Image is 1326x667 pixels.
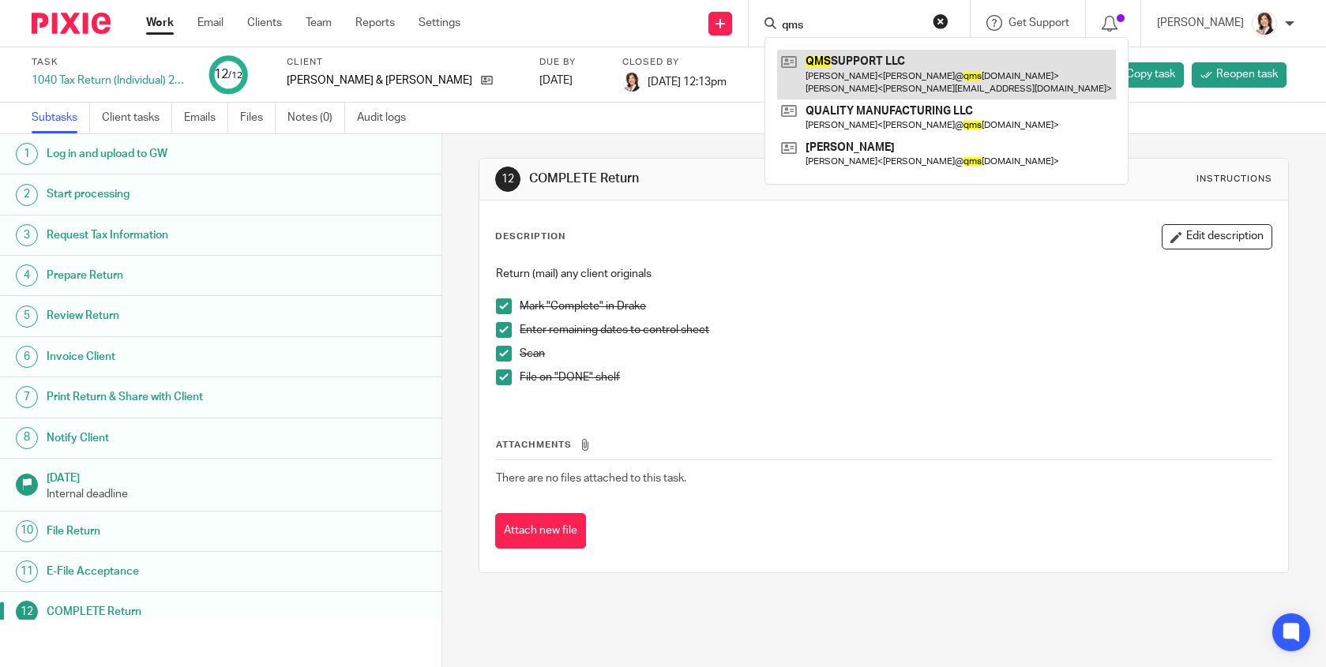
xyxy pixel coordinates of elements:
h1: Prepare Return [47,264,299,287]
p: Scan [520,346,1272,362]
img: BW%20Website%203%20-%20square.jpg [622,73,641,92]
span: There are no files attached to this task. [496,473,686,484]
span: Copy task [1126,66,1175,82]
a: Audit logs [357,103,418,133]
p: [PERSON_NAME] & [PERSON_NAME] (dec) [287,73,473,88]
div: 6 [16,346,38,368]
p: Internal deadline [47,486,426,502]
div: 1040 Tax Return (Individual) 2024 [32,73,190,88]
p: [PERSON_NAME] [1157,15,1244,31]
label: Closed by [622,56,727,69]
div: Instructions [1196,173,1272,185]
h1: Request Tax Information [47,223,299,247]
div: 1 [16,143,38,165]
p: Return (mail) any client originals [496,266,1272,282]
p: Enter remaining dates to control sheet [520,322,1272,338]
a: Email [197,15,224,31]
a: Emails [184,103,228,133]
div: 10 [16,520,38,542]
div: 12 [16,601,38,623]
h1: Notify Client [47,426,299,450]
div: 2 [16,184,38,206]
div: 8 [16,427,38,449]
h1: COMPLETE Return [47,600,299,624]
h1: Log in and upload to GW [47,142,299,166]
div: 4 [16,264,38,287]
a: Copy task [1102,62,1184,88]
small: /12 [228,71,242,80]
h1: E-File Acceptance [47,560,299,583]
button: Clear [933,13,948,29]
a: Team [306,15,332,31]
h1: [DATE] [47,467,426,486]
div: 3 [16,224,38,246]
input: Search [780,19,922,33]
a: Notes (0) [287,103,345,133]
div: 12 [495,167,520,192]
h1: Start processing [47,182,299,206]
a: Reopen task [1192,62,1287,88]
span: Attachments [496,440,572,449]
a: Settings [419,15,460,31]
button: Attach new file [495,513,586,549]
label: Client [287,56,520,69]
h1: COMPLETE Return [529,170,918,187]
span: Reopen task [1216,66,1278,82]
p: Mark "Complete" in Drake [520,298,1272,314]
a: Client tasks [102,103,172,133]
p: Description [495,230,565,243]
a: Work [146,15,174,31]
a: Files [240,103,276,133]
a: Subtasks [32,103,90,133]
div: 12 [214,66,242,84]
div: 7 [16,386,38,408]
label: Task [32,56,190,69]
h1: Print Return & Share with Client [47,385,299,409]
p: File on "DONE" shelf [520,369,1272,385]
img: Pixie [32,13,111,34]
span: [DATE] 12:13pm [648,76,727,87]
img: BW%20Website%203%20-%20square.jpg [1252,11,1277,36]
button: Edit description [1162,224,1272,249]
a: Clients [247,15,282,31]
h1: File Return [47,519,299,543]
span: Get Support [1009,17,1069,28]
h1: Invoice Client [47,345,299,369]
div: [DATE] [539,73,603,88]
h1: Review Return [47,304,299,328]
a: Reports [355,15,395,31]
label: Due by [539,56,603,69]
div: 5 [16,305,38,328]
div: 11 [16,560,38,583]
